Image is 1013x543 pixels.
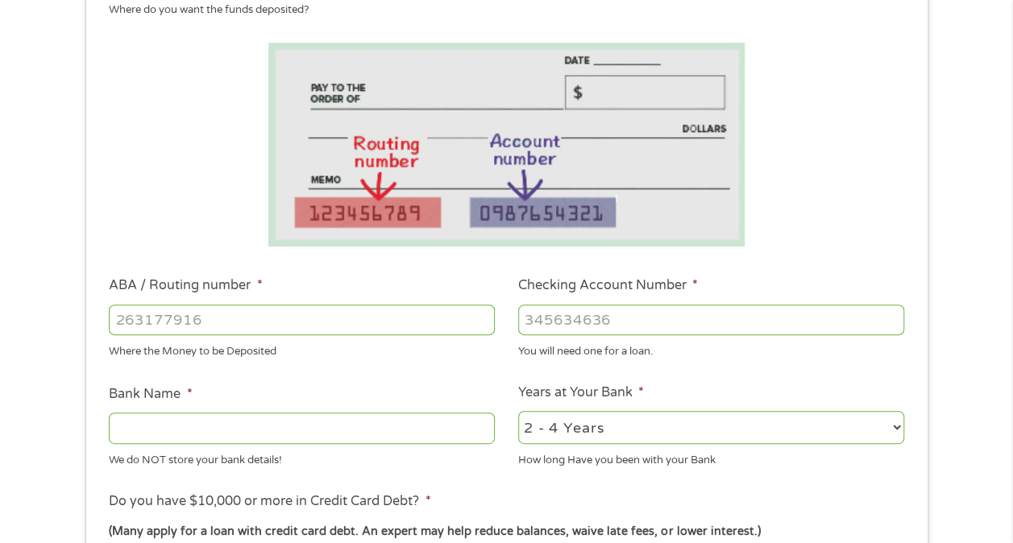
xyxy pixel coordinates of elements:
[268,43,745,247] img: Routing number location
[518,384,644,401] label: Years at Your Bank
[518,277,698,294] label: Checking Account Number
[109,446,495,468] div: We do NOT store your bank details!
[109,523,903,541] div: (Many apply for a loan with credit card debt. An expert may help reduce balances, waive late fees...
[109,277,262,294] label: ABA / Routing number
[518,305,904,335] input: 345634636
[518,338,904,360] div: You will need one for a loan.
[109,305,495,335] input: 263177916
[518,446,904,468] div: How long Have you been with your Bank
[109,2,892,19] div: Where do you want the funds deposited?
[109,386,192,403] label: Bank Name
[109,493,430,510] label: Do you have $10,000 or more in Credit Card Debt?
[109,338,495,360] div: Where the Money to be Deposited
